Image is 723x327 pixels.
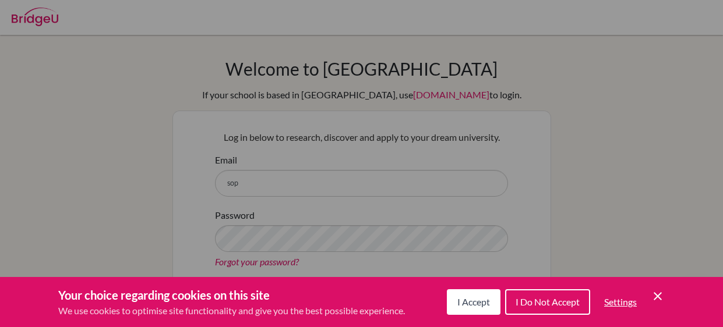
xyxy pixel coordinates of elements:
[604,296,637,307] span: Settings
[651,289,665,303] button: Save and close
[516,296,580,307] span: I Do Not Accept
[447,289,500,315] button: I Accept
[58,286,405,304] h3: Your choice regarding cookies on this site
[457,296,490,307] span: I Accept
[505,289,590,315] button: I Do Not Accept
[595,290,646,314] button: Settings
[58,304,405,318] p: We use cookies to optimise site functionality and give you the best possible experience.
